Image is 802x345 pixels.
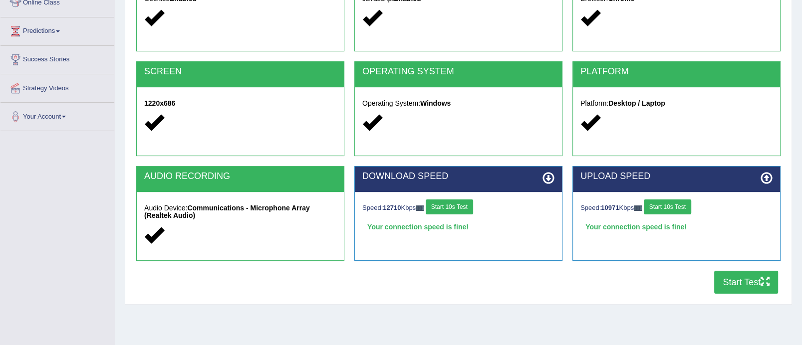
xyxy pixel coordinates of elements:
h2: OPERATING SYSTEM [362,67,554,77]
a: Your Account [0,103,114,128]
a: Strategy Videos [0,74,114,99]
div: Speed: Kbps [362,199,554,217]
strong: 10971 [601,204,619,211]
img: ajax-loader-fb-connection.gif [416,205,424,211]
h2: AUDIO RECORDING [144,172,336,181]
strong: 12710 [383,204,401,211]
strong: Communications - Microphone Array (Realtek Audio) [144,204,310,219]
button: Start Test [714,271,778,294]
img: ajax-loader-fb-connection.gif [634,205,642,211]
h5: Platform: [580,100,773,107]
div: Speed: Kbps [580,199,773,217]
h5: Operating System: [362,100,554,107]
strong: Desktop / Laptop [608,99,665,107]
h2: SCREEN [144,67,336,77]
h5: Audio Device: [144,204,336,220]
strong: Windows [420,99,451,107]
strong: 1220x686 [144,99,175,107]
h2: DOWNLOAD SPEED [362,172,554,181]
button: Start 10s Test [644,199,691,214]
a: Success Stories [0,46,114,71]
h2: UPLOAD SPEED [580,172,773,181]
a: Predictions [0,17,114,42]
button: Start 10s Test [426,199,473,214]
h2: PLATFORM [580,67,773,77]
div: Your connection speed is fine! [580,219,773,234]
div: Your connection speed is fine! [362,219,554,234]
